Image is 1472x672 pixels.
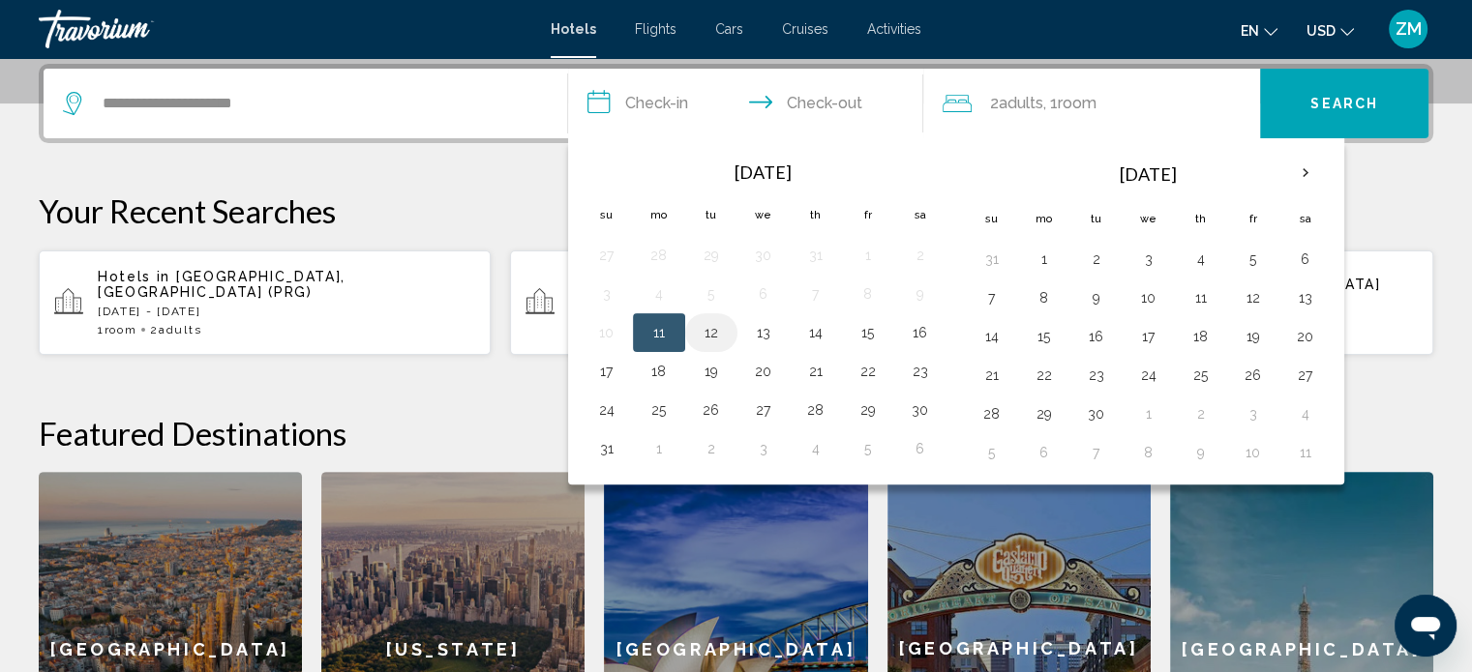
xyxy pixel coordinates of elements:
button: Check in and out dates [568,69,924,138]
button: Day 4 [800,435,831,462]
button: Day 2 [696,435,727,462]
button: Day 1 [644,435,675,462]
button: Day 1 [853,242,884,269]
button: Day 22 [853,358,884,385]
span: USD [1307,23,1336,39]
p: [DATE] - [DATE] [98,305,475,318]
span: , 1 [1042,90,1096,117]
button: Day 16 [905,319,936,346]
button: Day 28 [644,242,675,269]
button: Change language [1241,16,1277,44]
a: Hotels [551,21,596,37]
button: Day 26 [696,396,727,424]
button: Day 18 [644,358,675,385]
button: Hotels in [GEOGRAPHIC_DATA], [GEOGRAPHIC_DATA] (PRG)[DATE] - [DATE]1Room2Adults [39,249,491,356]
button: Search [1260,69,1428,138]
button: Day 3 [1133,246,1164,273]
button: Day 21 [800,358,831,385]
button: Day 10 [1238,439,1269,466]
button: Day 6 [748,280,779,307]
button: Next month [1279,151,1332,195]
button: Day 13 [1290,284,1321,311]
button: Day 6 [1029,439,1060,466]
button: Day 4 [1290,400,1321,427]
button: Day 18 [1186,323,1217,350]
th: [DATE] [1018,151,1279,197]
button: Day 5 [976,439,1007,466]
button: Day 26 [1238,362,1269,389]
span: 2 [989,90,1042,117]
button: Day 8 [1133,439,1164,466]
th: [DATE] [633,151,894,193]
span: en [1241,23,1259,39]
button: Day 16 [1081,323,1112,350]
button: User Menu [1383,9,1433,49]
a: Travorium [39,10,531,48]
button: Day 12 [696,319,727,346]
button: Day 22 [1029,362,1060,389]
p: Your Recent Searches [39,191,1433,230]
button: Day 9 [1186,439,1217,466]
button: Day 4 [644,280,675,307]
button: Day 4 [1186,246,1217,273]
button: Day 28 [976,400,1007,427]
span: Room [1057,94,1096,112]
span: 2 [150,323,201,336]
button: Day 7 [800,280,831,307]
button: Day 1 [1029,246,1060,273]
button: Day 30 [905,396,936,424]
button: Day 8 [1029,284,1060,311]
button: Day 2 [905,242,936,269]
span: Adults [159,323,201,336]
button: Day 9 [1081,284,1112,311]
button: Day 23 [905,358,936,385]
h2: Featured Destinations [39,414,1433,453]
button: Day 27 [591,242,622,269]
button: Day 14 [800,319,831,346]
button: Day 7 [976,284,1007,311]
span: Search [1310,97,1378,112]
button: Day 20 [1290,323,1321,350]
button: Day 25 [1186,362,1217,389]
button: Day 6 [1290,246,1321,273]
button: Day 19 [696,358,727,385]
span: Hotels in [98,269,170,284]
span: Room [105,323,137,336]
button: Day 24 [591,396,622,424]
button: Day 7 [1081,439,1112,466]
button: Day 29 [696,242,727,269]
button: Day 5 [853,435,884,462]
span: ZM [1396,19,1422,39]
button: Day 15 [853,319,884,346]
button: Day 25 [644,396,675,424]
a: Cars [715,21,743,37]
button: Day 29 [853,396,884,424]
button: Day 19 [1238,323,1269,350]
button: Day 20 [748,358,779,385]
button: Day 11 [1290,439,1321,466]
button: Day 31 [800,242,831,269]
button: Day 5 [1238,246,1269,273]
button: Day 30 [1081,400,1112,427]
button: Day 3 [1238,400,1269,427]
button: Day 11 [1186,284,1217,311]
button: Day 10 [1133,284,1164,311]
button: Day 13 [748,319,779,346]
button: Day 6 [905,435,936,462]
button: Day 15 [1029,323,1060,350]
button: Day 12 [1238,284,1269,311]
a: Flights [635,21,676,37]
span: 1 [98,323,136,336]
button: Day 21 [976,362,1007,389]
button: Day 3 [748,435,779,462]
button: Day 29 [1029,400,1060,427]
a: Cruises [782,21,828,37]
button: Hotels in [GEOGRAPHIC_DATA], [GEOGRAPHIC_DATA], [GEOGRAPHIC_DATA][DATE] - [DATE]1Room2Adults [510,249,962,356]
button: Day 17 [591,358,622,385]
button: Day 27 [1290,362,1321,389]
button: Day 14 [976,323,1007,350]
